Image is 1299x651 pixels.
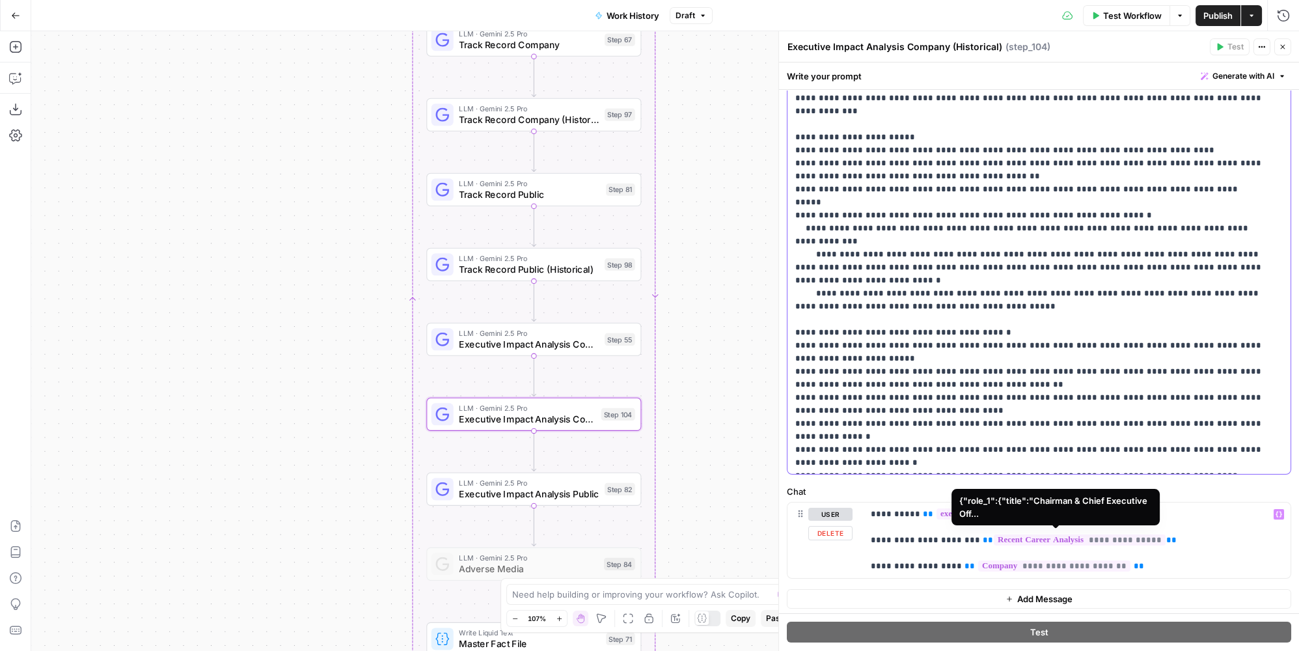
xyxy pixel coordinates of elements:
[787,503,853,578] div: userDelete
[787,589,1291,609] button: Add Message
[426,547,641,581] div: LLM · Gemini 2.5 ProAdverse MediaStep 84
[426,173,641,206] div: LLM · Gemini 2.5 ProTrack Record PublicStep 81
[787,622,1291,643] button: Test
[459,337,599,351] span: Executive Impact Analysis Company
[605,333,635,346] div: Step 55
[1083,5,1169,26] button: Test Workflow
[761,610,793,627] button: Paste
[731,613,750,624] span: Copy
[779,62,1299,89] div: Write your prompt
[459,178,600,189] span: LLM · Gemini 2.5 Pro
[1212,70,1274,82] span: Generate with AI
[426,473,641,506] div: LLM · Gemini 2.5 ProExecutive Impact Analysis PublicStep 82
[607,9,659,22] span: Work History
[459,487,599,501] span: Executive Impact Analysis Public
[459,637,600,650] span: Master Fact File
[532,505,536,546] g: Edge from step_82 to step_84
[808,526,853,540] button: Delete
[605,483,635,495] div: Step 82
[1103,9,1162,22] span: Test Workflow
[459,187,600,201] span: Track Record Public
[532,206,536,247] g: Edge from step_81 to step_98
[532,131,536,172] g: Edge from step_97 to step_81
[1210,38,1250,55] button: Test
[426,323,641,356] div: LLM · Gemini 2.5 ProExecutive Impact Analysis CompanyStep 55
[1203,9,1233,22] span: Publish
[459,562,598,575] span: Adverse Media
[532,355,536,396] g: Edge from step_55 to step_104
[605,34,635,46] div: Step 67
[1030,626,1048,639] span: Test
[959,494,1152,520] div: {"role_1":{"title":"Chairman & Chief Executive Off...
[459,477,599,488] span: LLM · Gemini 2.5 Pro
[676,10,695,21] span: Draft
[459,28,599,39] span: LLM · Gemini 2.5 Pro
[787,40,1002,53] textarea: Executive Impact Analysis Company (Historical)
[459,552,598,563] span: LLM · Gemini 2.5 Pro
[1227,41,1244,53] span: Test
[606,633,635,645] div: Step 71
[1196,68,1291,85] button: Generate with AI
[604,558,635,570] div: Step 84
[726,610,756,627] button: Copy
[459,253,599,264] span: LLM · Gemini 2.5 Pro
[670,7,713,24] button: Draft
[587,5,667,26] button: Work History
[459,103,599,114] span: LLM · Gemini 2.5 Pro
[459,38,599,51] span: Track Record Company
[1017,592,1073,605] span: Add Message
[532,281,536,322] g: Edge from step_98 to step_55
[601,408,635,421] div: Step 104
[459,262,599,276] span: Track Record Public (Historical)
[1005,40,1050,53] span: ( step_104 )
[459,402,595,413] span: LLM · Gemini 2.5 Pro
[459,113,599,126] span: Track Record Company (Historical)
[606,184,635,196] div: Step 81
[808,508,853,521] button: user
[532,56,536,97] g: Edge from step_67 to step_97
[605,258,635,271] div: Step 98
[766,613,787,624] span: Paste
[426,398,641,431] div: LLM · Gemini 2.5 ProExecutive Impact Analysis Company (Historical)Step 104
[426,248,641,281] div: LLM · Gemini 2.5 ProTrack Record Public (Historical)Step 98
[459,627,600,638] span: Write Liquid Text
[528,613,546,624] span: 107%
[1196,5,1240,26] button: Publish
[459,412,595,426] span: Executive Impact Analysis Company (Historical)
[459,327,599,339] span: LLM · Gemini 2.5 Pro
[426,98,641,132] div: LLM · Gemini 2.5 ProTrack Record Company (Historical)Step 97
[426,23,641,57] div: LLM · Gemini 2.5 ProTrack Record CompanyStep 67
[787,485,1291,498] label: Chat
[605,109,635,121] div: Step 97
[532,430,536,471] g: Edge from step_104 to step_82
